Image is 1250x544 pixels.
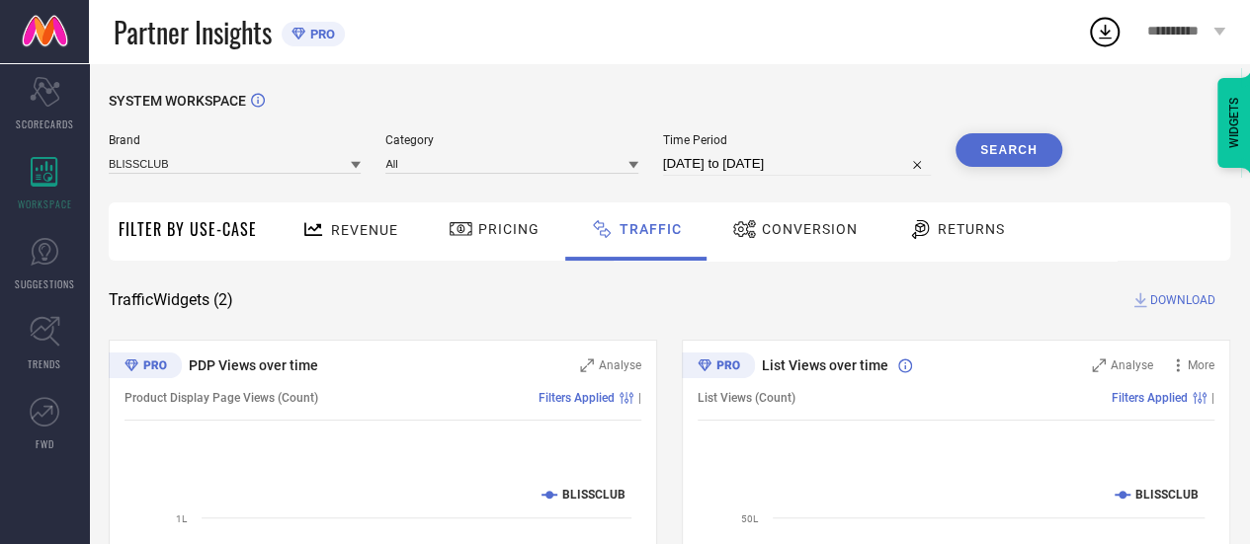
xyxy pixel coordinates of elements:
svg: Zoom [1092,358,1106,372]
span: | [638,391,641,405]
svg: Zoom [580,358,594,372]
button: Search [956,133,1062,167]
span: Traffic [620,221,682,237]
text: 50L [741,513,759,524]
span: Filter By Use-Case [119,217,257,241]
span: SYSTEM WORKSPACE [109,93,246,109]
span: Revenue [331,222,398,238]
span: SCORECARDS [16,117,74,131]
span: DOWNLOAD [1150,290,1215,310]
div: Open download list [1087,14,1123,49]
span: Filters Applied [539,391,615,405]
span: | [1211,391,1214,405]
div: Premium [109,352,182,382]
span: Brand [109,133,361,147]
span: More [1188,358,1214,372]
text: BLISSCLUB [1135,488,1199,502]
span: Product Display Page Views (Count) [125,391,318,405]
span: Time Period [663,133,931,147]
span: PDP Views over time [189,357,318,373]
span: Partner Insights [114,12,272,52]
span: SUGGESTIONS [15,276,75,291]
div: Premium [682,352,755,382]
span: Analyse [1111,358,1153,372]
span: PRO [305,27,335,41]
span: Analyse [599,358,641,372]
span: List Views (Count) [698,391,795,405]
span: Pricing [478,221,540,237]
text: BLISSCLUB [562,488,625,502]
span: Conversion [762,221,858,237]
span: WORKSPACE [18,196,72,211]
span: TRENDS [28,356,61,371]
span: List Views over time [762,357,888,373]
span: Traffic Widgets ( 2 ) [109,290,233,310]
span: FWD [36,436,54,451]
span: Filters Applied [1112,391,1188,405]
span: Category [385,133,637,147]
input: Select time period [663,152,931,176]
span: Returns [938,221,1005,237]
text: 1L [176,513,188,524]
